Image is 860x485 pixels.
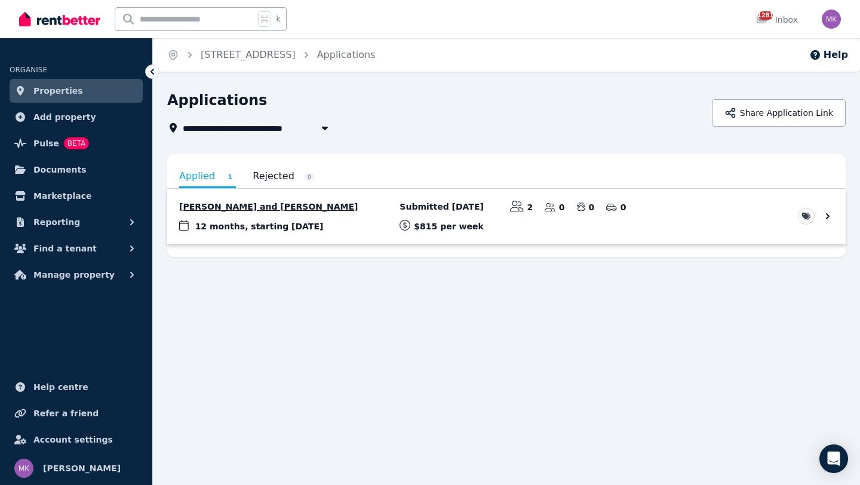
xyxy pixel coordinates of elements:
[253,166,315,186] a: Rejected
[167,91,267,110] h1: Applications
[822,10,841,29] img: Maor Kirsner
[33,241,97,256] span: Find a tenant
[167,189,846,244] a: View application: Ofir Argov and Tomer Harel
[224,173,236,182] span: 1
[153,38,389,72] nav: Breadcrumb
[33,432,113,447] span: Account settings
[33,110,96,124] span: Add property
[10,158,143,182] a: Documents
[10,428,143,452] a: Account settings
[179,166,236,188] a: Applied
[33,84,83,98] span: Properties
[303,173,315,182] span: 0
[10,263,143,287] button: Manage property
[10,184,143,208] a: Marketplace
[19,10,100,28] img: RentBetter
[10,210,143,234] button: Reporting
[33,215,80,229] span: Reporting
[809,48,848,62] button: Help
[10,66,47,74] span: ORGANISE
[33,406,99,420] span: Refer a friend
[201,49,296,60] a: [STREET_ADDRESS]
[33,136,59,151] span: Pulse
[758,11,773,20] span: 1281
[10,105,143,129] a: Add property
[10,79,143,103] a: Properties
[33,268,115,282] span: Manage property
[10,401,143,425] a: Refer a friend
[756,14,798,26] div: Inbox
[10,375,143,399] a: Help centre
[10,131,143,155] a: PulseBETA
[64,137,89,149] span: BETA
[819,444,848,473] div: Open Intercom Messenger
[10,237,143,260] button: Find a tenant
[276,14,280,24] span: k
[712,99,846,127] button: Share Application Link
[33,189,91,203] span: Marketplace
[33,380,88,394] span: Help centre
[33,162,87,177] span: Documents
[317,49,376,60] a: Applications
[43,461,121,475] span: [PERSON_NAME]
[14,459,33,478] img: Maor Kirsner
